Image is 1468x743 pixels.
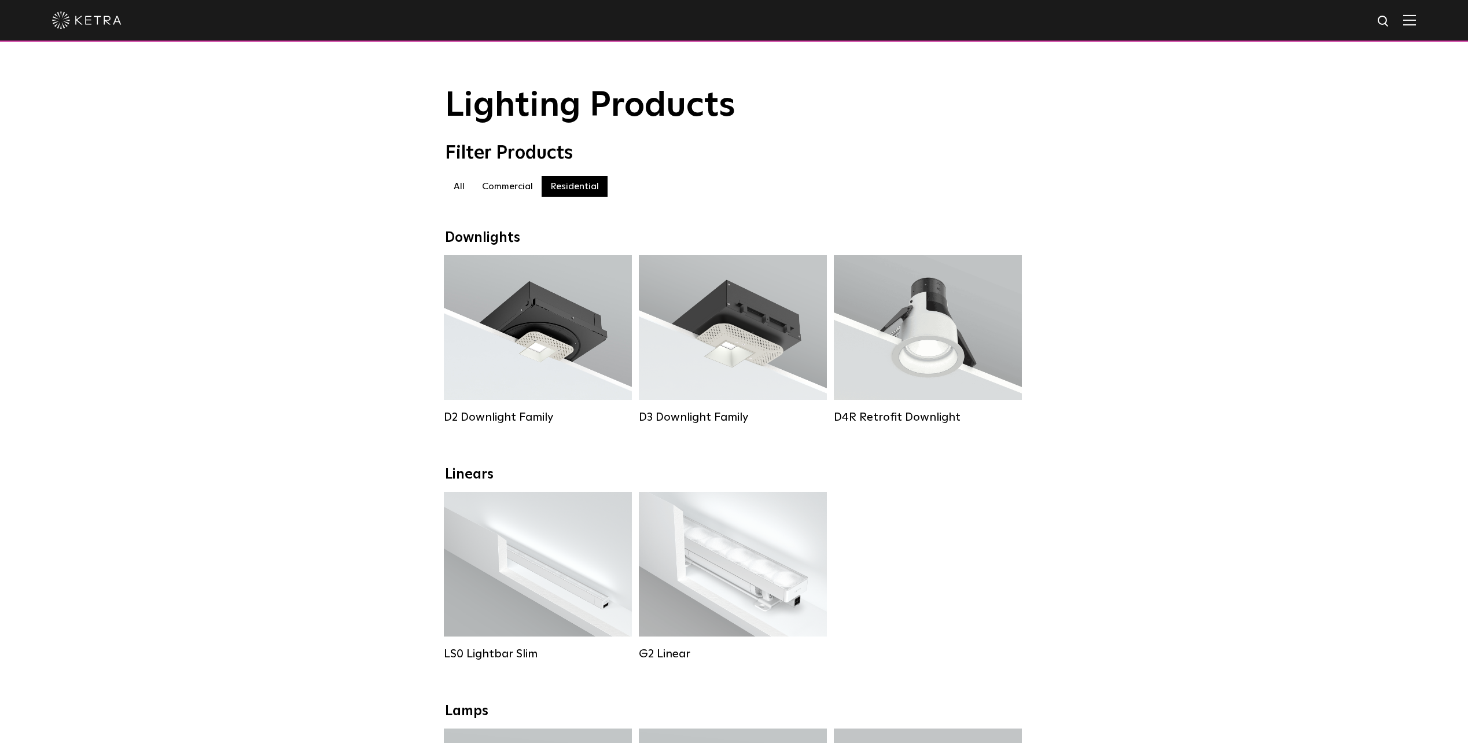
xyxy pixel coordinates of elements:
[1403,14,1416,25] img: Hamburger%20Nav.svg
[542,176,608,197] label: Residential
[639,492,827,664] a: G2 Linear Lumen Output:400 / 700 / 1000Colors:WhiteBeam Angles:Flood / [GEOGRAPHIC_DATA] / Narrow...
[639,255,827,428] a: D3 Downlight Family Lumen Output:700 / 900 / 1100Colors:White / Black / Silver / Bronze / Paintab...
[473,176,542,197] label: Commercial
[52,12,122,29] img: ketra-logo-2019-white
[445,142,1024,164] div: Filter Products
[445,230,1024,247] div: Downlights
[639,410,827,424] div: D3 Downlight Family
[445,703,1024,720] div: Lamps
[445,466,1024,483] div: Linears
[444,647,632,661] div: LS0 Lightbar Slim
[444,255,632,428] a: D2 Downlight Family Lumen Output:1200Colors:White / Black / Gloss Black / Silver / Bronze / Silve...
[444,492,632,664] a: LS0 Lightbar Slim Lumen Output:200 / 350Colors:White / BlackControl:X96 Controller
[444,410,632,424] div: D2 Downlight Family
[639,647,827,661] div: G2 Linear
[1377,14,1391,29] img: search icon
[834,410,1022,424] div: D4R Retrofit Downlight
[445,176,473,197] label: All
[445,89,735,123] span: Lighting Products
[834,255,1022,428] a: D4R Retrofit Downlight Lumen Output:800Colors:White / BlackBeam Angles:15° / 25° / 40° / 60°Watta...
